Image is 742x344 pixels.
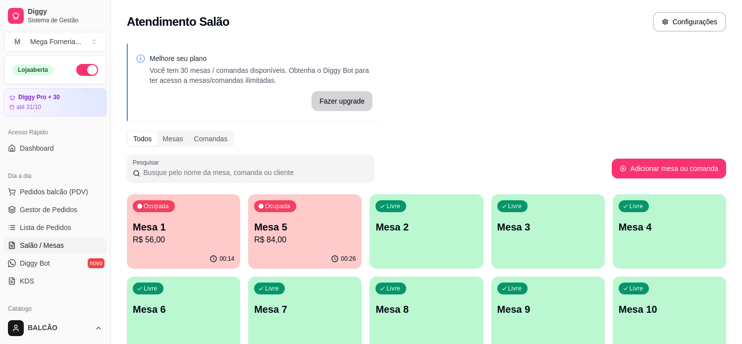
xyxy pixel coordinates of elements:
article: até 31/10 [16,103,41,111]
p: 00:14 [219,255,234,263]
div: Dia a dia [4,168,106,184]
button: LivreMesa 4 [613,194,726,269]
button: OcupadaMesa 5R$ 84,0000:26 [248,194,362,269]
span: Diggy Bot [20,258,50,268]
p: Mesa 8 [375,302,477,316]
button: LivreMesa 3 [491,194,605,269]
span: KDS [20,276,34,286]
div: Todos [128,132,157,146]
div: Mesas [157,132,188,146]
div: Mega Forneria ... [30,37,81,47]
a: Gestor de Pedidos [4,202,106,218]
div: Comandas [189,132,233,146]
span: Lista de Pedidos [20,223,71,232]
p: Ocupada [265,202,290,210]
label: Pesquisar [133,158,162,167]
p: Livre [508,285,522,292]
p: Livre [386,202,400,210]
p: Mesa 2 [375,220,477,234]
p: Mesa 6 [133,302,234,316]
p: 00:26 [341,255,356,263]
p: Livre [144,285,158,292]
p: Mesa 5 [254,220,356,234]
button: LivreMesa 2 [370,194,483,269]
span: Diggy [28,7,103,16]
a: KDS [4,273,106,289]
p: Livre [630,285,643,292]
span: Sistema de Gestão [28,16,103,24]
span: Pedidos balcão (PDV) [20,187,88,197]
p: Mesa 4 [619,220,720,234]
span: Salão / Mesas [20,240,64,250]
button: Configurações [653,12,726,32]
a: Dashboard [4,140,106,156]
button: OcupadaMesa 1R$ 56,0000:14 [127,194,240,269]
div: Loja aberta [12,64,53,75]
p: R$ 84,00 [254,234,356,246]
a: Salão / Mesas [4,237,106,253]
p: R$ 56,00 [133,234,234,246]
a: Diggy Botnovo [4,255,106,271]
p: Melhore seu plano [150,54,372,63]
div: Acesso Rápido [4,124,106,140]
button: Pedidos balcão (PDV) [4,184,106,200]
p: Você tem 30 mesas / comandas disponíveis. Obtenha o Diggy Bot para ter acesso a mesas/comandas il... [150,65,372,85]
span: M [12,37,22,47]
p: Livre [630,202,643,210]
p: Mesa 7 [254,302,356,316]
button: Alterar Status [76,64,98,76]
p: Livre [265,285,279,292]
button: BALCÃO [4,316,106,340]
p: Ocupada [144,202,169,210]
a: Diggy Pro + 30até 31/10 [4,88,106,116]
p: Mesa 1 [133,220,234,234]
span: BALCÃO [28,324,91,333]
p: Mesa 3 [497,220,599,234]
button: Fazer upgrade [312,91,372,111]
a: Lista de Pedidos [4,220,106,235]
button: Select a team [4,32,106,52]
span: Dashboard [20,143,54,153]
button: Adicionar mesa ou comanda [612,159,726,178]
p: Livre [386,285,400,292]
input: Pesquisar [140,168,369,177]
div: Catálogo [4,301,106,317]
a: DiggySistema de Gestão [4,4,106,28]
p: Mesa 10 [619,302,720,316]
h2: Atendimento Salão [127,14,229,30]
article: Diggy Pro + 30 [18,94,60,101]
span: Gestor de Pedidos [20,205,77,215]
p: Livre [508,202,522,210]
p: Mesa 9 [497,302,599,316]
